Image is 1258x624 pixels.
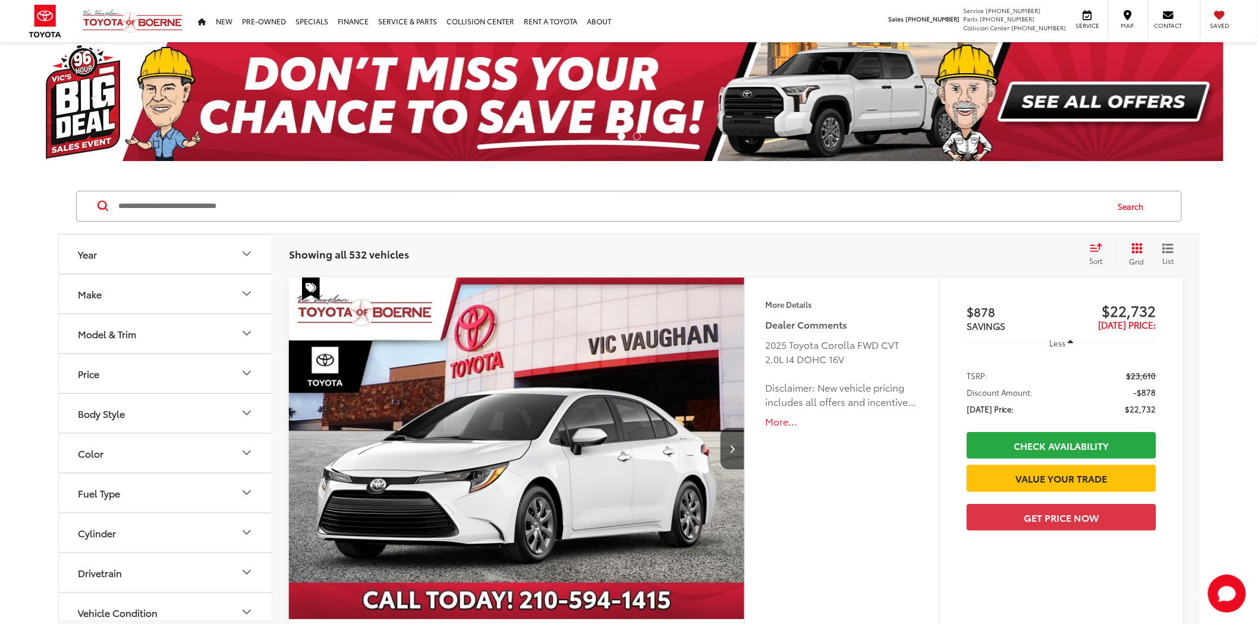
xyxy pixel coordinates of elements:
[1044,332,1080,354] button: Less
[82,9,183,33] img: Vic Vaughan Toyota of Boerne
[59,314,273,353] button: Model & TrimModel & Trim
[1208,575,1246,613] button: Toggle Chat Window
[288,278,746,619] div: 2025 Toyota Corolla LE 0
[78,288,102,300] div: Make
[78,408,125,419] div: Body Style
[964,6,985,15] span: Service
[1084,242,1116,266] button: Select sort value
[721,428,744,469] button: Next image
[1116,242,1153,266] button: Grid View
[288,278,746,619] a: 2025 Toyota Corolla LE2025 Toyota Corolla LE2025 Toyota Corolla LE2025 Toyota Corolla LE
[240,565,254,579] div: Drivetrain
[766,415,919,428] button: More...
[240,525,254,540] div: Cylinder
[964,23,1010,32] span: Collision Center
[302,278,320,300] span: Special
[1134,386,1156,398] span: -$878
[967,370,987,382] span: TSRP:
[240,366,254,380] div: Price
[78,487,120,499] div: Fuel Type
[78,328,136,339] div: Model & Trim
[59,235,273,273] button: YearYear
[78,567,122,578] div: Drivetrain
[288,278,746,620] img: 2025 Toyota Corolla LE
[59,275,273,313] button: MakeMake
[240,326,254,341] div: Model & Trim
[766,317,919,332] h5: Dealer Comments
[967,465,1156,491] a: Value Your Trade
[78,248,97,260] div: Year
[240,605,254,619] div: Vehicle Condition
[1115,21,1141,30] span: Map
[967,386,1033,398] span: Discount Amount:
[766,300,919,308] h4: More Details
[240,486,254,500] div: Fuel Type
[1127,370,1156,382] span: $23,610
[1107,191,1161,221] button: Search
[34,42,1224,161] img: Big Deal Sales Event
[240,286,254,301] div: Make
[905,14,960,23] span: [PHONE_NUMBER]
[1062,301,1157,319] span: $22,732
[986,6,1041,15] span: [PHONE_NUMBER]
[1153,242,1183,266] button: List View
[1130,256,1144,266] span: Grid
[78,527,116,538] div: Cylinder
[967,302,1062,320] span: $878
[967,403,1014,415] span: [DATE] Price:
[1074,21,1101,30] span: Service
[1012,23,1067,32] span: [PHONE_NUMBER]
[78,607,158,618] div: Vehicle Condition
[78,368,99,379] div: Price
[967,319,1005,332] span: SAVINGS
[1207,21,1233,30] span: Saved
[59,553,273,592] button: DrivetrainDrivetrain
[59,474,273,512] button: Fuel TypeFuel Type
[766,338,919,409] div: 2025 Toyota Corolla FWD CVT 2.0L I4 DOHC 16V Disclaimer: New vehicle pricing includes all offers ...
[1155,21,1182,30] span: Contact
[967,432,1156,459] a: Check Availability
[59,513,273,552] button: CylinderCylinder
[967,504,1156,531] button: Get Price Now
[59,354,273,393] button: PricePrice
[240,247,254,261] div: Year
[1099,318,1156,331] span: [DATE] Price:
[59,394,273,433] button: Body StyleBody Style
[1050,338,1066,348] span: Less
[964,14,979,23] span: Parts
[1208,575,1246,613] svg: Start Chat
[59,434,273,472] button: ColorColor
[1125,403,1156,415] span: $22,732
[980,14,1035,23] span: [PHONE_NUMBER]
[289,247,409,261] span: Showing all 532 vehicles
[240,446,254,460] div: Color
[117,192,1107,220] input: Search by Make, Model, or Keyword
[888,14,904,23] span: Sales
[78,447,103,459] div: Color
[1162,256,1174,266] span: List
[240,406,254,420] div: Body Style
[1090,256,1103,266] span: Sort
